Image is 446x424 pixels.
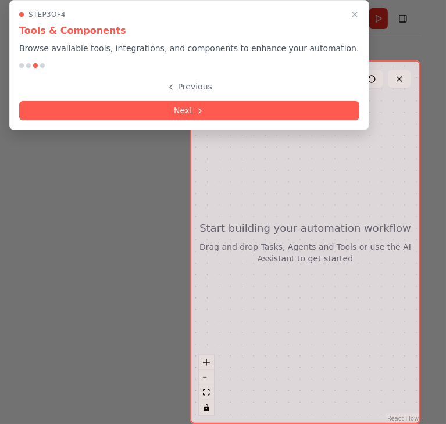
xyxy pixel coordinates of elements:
button: Close walkthrough [348,8,362,21]
span: Step 3 of 4 [28,10,66,19]
button: Previous [19,77,359,96]
h3: Tools & Components [19,24,359,38]
p: Browse available tools, integrations, and components to enhance your automation. [19,42,359,54]
button: Next [19,101,359,120]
